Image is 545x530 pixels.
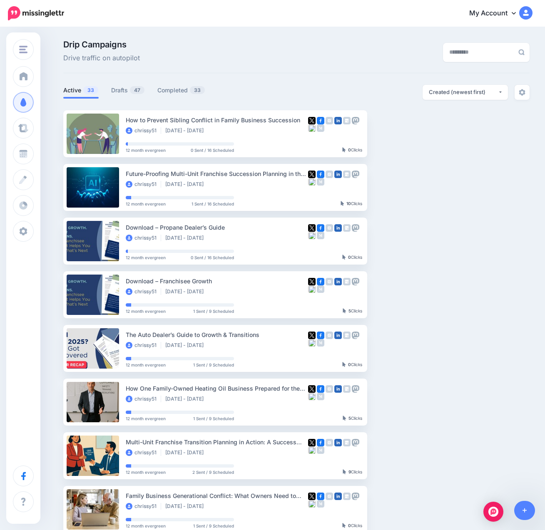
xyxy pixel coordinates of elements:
img: twitter-square.png [308,332,316,339]
img: medium-grey-square.png [317,339,324,347]
span: Drive traffic on autopilot [63,53,140,64]
span: 1 Sent / 9 Scheduled [193,416,234,421]
li: [DATE] - [DATE] [165,396,208,402]
b: 0 [348,362,351,367]
a: My Account [461,3,533,24]
img: bluesky-grey-square.png [308,446,316,454]
img: linkedin-square.png [334,439,342,446]
b: 5 [348,416,351,421]
img: instagram-grey-square.png [326,224,333,232]
div: Clicks [341,201,362,206]
li: chrissy51 [126,181,161,188]
img: mastodon-grey-square.png [352,385,359,393]
span: 33 [190,86,205,94]
img: linkedin-square.png [334,117,342,124]
li: [DATE] - [DATE] [165,181,208,188]
div: Clicks [342,255,362,260]
li: chrissy51 [126,235,161,241]
span: 12 month evergreen [126,309,166,313]
img: linkedin-square.png [334,385,342,393]
span: 33 [83,86,98,94]
img: google_business-grey-square.png [343,117,351,124]
b: 0 [348,255,351,260]
li: [DATE] - [DATE] [165,449,208,456]
span: 12 month evergreen [126,416,166,421]
div: Family Business Generational Conflict: What Owners Need to Know [126,491,308,500]
img: bluesky-grey-square.png [308,124,316,132]
div: Clicks [342,523,362,528]
img: twitter-square.png [308,385,316,393]
img: facebook-square.png [317,224,324,232]
img: medium-grey-square.png [317,124,324,132]
img: pointer-grey-darker.png [342,255,346,260]
img: Missinglettr [8,6,64,20]
img: medium-grey-square.png [317,500,324,508]
img: pointer-grey-darker.png [342,147,346,152]
div: Open Intercom Messenger [483,502,503,522]
li: [DATE] - [DATE] [165,342,208,349]
span: 1 Sent / 16 Scheduled [192,202,234,206]
a: Active33 [63,85,99,95]
li: [DATE] - [DATE] [165,127,208,134]
img: linkedin-square.png [334,332,342,339]
b: 5 [348,308,351,313]
img: pointer-grey-darker.png [343,308,346,313]
img: facebook-square.png [317,385,324,393]
li: [DATE] - [DATE] [165,235,208,241]
span: 1 Sent / 9 Scheduled [193,363,234,367]
img: google_business-grey-square.png [343,224,351,232]
span: 12 month evergreen [126,148,166,152]
img: bluesky-grey-square.png [308,285,316,293]
span: 12 month evergreen [126,202,166,206]
li: chrissy51 [126,503,161,510]
img: twitter-square.png [308,117,316,124]
span: 1 Sent / 9 Scheduled [193,309,234,313]
li: chrissy51 [126,396,161,402]
img: pointer-grey-darker.png [342,523,346,528]
img: bluesky-grey-square.png [308,393,316,400]
img: instagram-grey-square.png [326,332,333,339]
img: mastodon-grey-square.png [352,278,359,285]
img: bluesky-grey-square.png [308,232,316,239]
li: chrissy51 [126,342,161,349]
img: mastodon-grey-square.png [352,332,359,339]
img: instagram-grey-square.png [326,117,333,124]
img: facebook-square.png [317,493,324,500]
img: linkedin-square.png [334,224,342,232]
img: facebook-square.png [317,278,324,285]
img: linkedin-square.png [334,171,342,178]
span: Drip Campaigns [63,40,140,49]
img: linkedin-square.png [334,493,342,500]
img: settings-grey.png [519,89,525,96]
img: medium-grey-square.png [317,393,324,400]
div: Clicks [343,416,362,421]
b: 0 [348,147,351,152]
img: google_business-grey-square.png [343,439,351,446]
button: Created (newest first) [423,85,508,100]
li: [DATE] - [DATE] [165,503,208,510]
img: medium-grey-square.png [317,178,324,186]
img: google_business-grey-square.png [343,278,351,285]
img: bluesky-grey-square.png [308,339,316,347]
b: 0 [348,523,351,528]
img: google_business-grey-square.png [343,385,351,393]
img: mastodon-grey-square.png [352,117,359,124]
img: facebook-square.png [317,117,324,124]
span: 0 Sent / 16 Scheduled [191,255,234,260]
div: Clicks [342,362,362,367]
li: chrissy51 [126,127,161,134]
img: instagram-grey-square.png [326,493,333,500]
span: 12 month evergreen [126,524,166,528]
img: linkedin-square.png [334,278,342,285]
img: mastodon-grey-square.png [352,493,359,500]
img: twitter-square.png [308,171,316,178]
b: 9 [348,469,351,474]
img: google_business-grey-square.png [343,332,351,339]
div: Multi-Unit Franchise Transition Planning in Action: A Success Story [126,437,308,447]
div: Clicks [342,148,362,153]
li: [DATE] - [DATE] [165,288,208,295]
img: instagram-grey-square.png [326,385,333,393]
img: facebook-square.png [317,439,324,446]
img: instagram-grey-square.png [326,278,333,285]
img: pointer-grey-darker.png [343,469,346,474]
